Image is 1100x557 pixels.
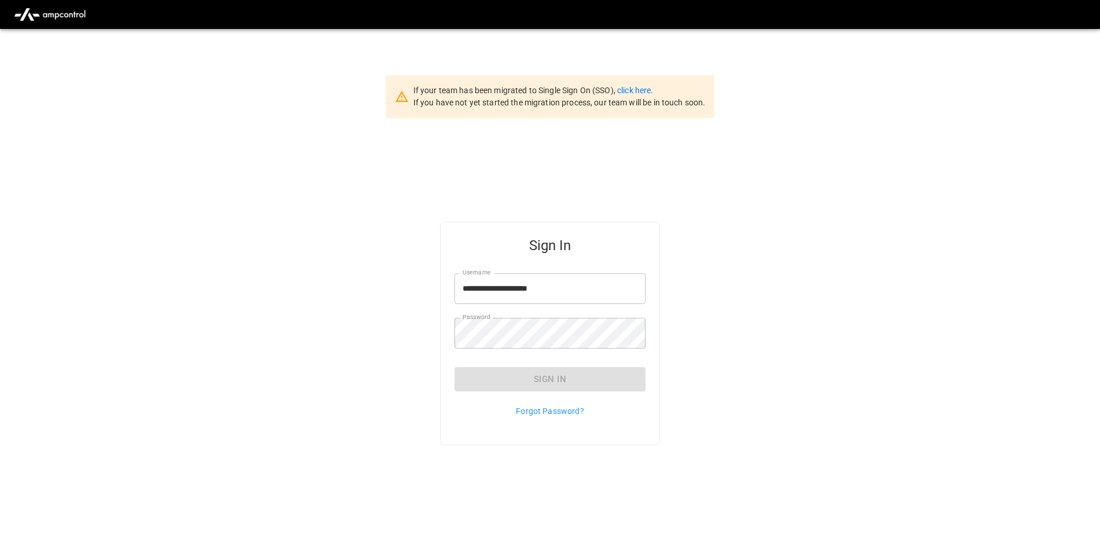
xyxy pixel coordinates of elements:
[454,236,646,255] h5: Sign In
[413,86,617,95] span: If your team has been migrated to Single Sign On (SSO),
[454,405,646,417] p: Forgot Password?
[617,86,653,95] a: click here.
[463,313,490,322] label: Password
[9,3,90,25] img: ampcontrol.io logo
[463,268,490,277] label: Username
[413,98,706,107] span: If you have not yet started the migration process, our team will be in touch soon.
